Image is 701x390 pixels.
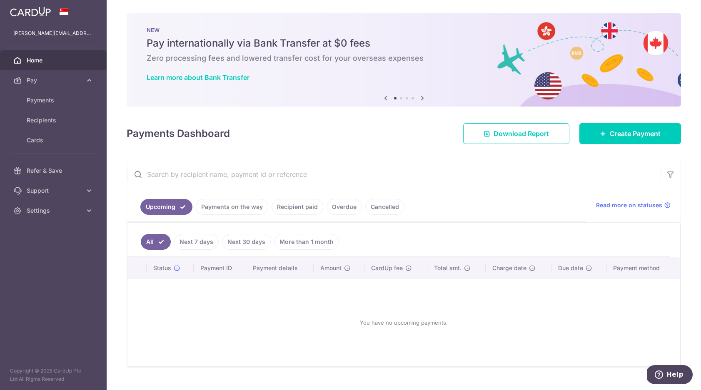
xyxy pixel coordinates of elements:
[647,365,693,386] iframe: Opens a widget where you can find more information
[140,199,192,215] a: Upcoming
[274,234,339,250] a: More than 1 month
[147,37,661,50] h5: Pay internationally via Bank Transfer at $0 fees
[137,286,670,359] div: You have no upcoming payments.
[494,129,549,139] span: Download Report
[153,264,171,272] span: Status
[27,206,82,215] span: Settings
[174,234,219,250] a: Next 7 days
[27,76,82,84] span: Pay
[27,56,82,65] span: Home
[196,199,268,215] a: Payments on the way
[463,123,569,144] a: Download Report
[558,264,583,272] span: Due date
[27,116,82,124] span: Recipients
[147,73,249,82] a: Learn more about Bank Transfer
[371,264,403,272] span: CardUp fee
[27,136,82,144] span: Cards
[246,257,314,279] th: Payment details
[147,27,661,33] p: NEW
[13,29,93,37] p: [PERSON_NAME][EMAIL_ADDRESS][DOMAIN_NAME]
[434,264,462,272] span: Total amt.
[222,234,271,250] a: Next 30 days
[27,166,82,175] span: Refer & Save
[10,7,51,17] img: CardUp
[596,201,662,209] span: Read more on statuses
[596,201,671,209] a: Read more on statuses
[320,264,342,272] span: Amount
[27,186,82,195] span: Support
[27,96,82,104] span: Payments
[272,199,323,215] a: Recipient paid
[579,123,681,144] a: Create Payment
[327,199,362,215] a: Overdue
[147,53,661,63] h6: Zero processing fees and lowered transfer cost for your overseas expenses
[141,234,171,250] a: All
[365,199,404,215] a: Cancelled
[127,13,681,107] img: Bank transfer banner
[127,126,230,141] h4: Payments Dashboard
[492,264,526,272] span: Charge date
[610,129,661,139] span: Create Payment
[194,257,246,279] th: Payment ID
[606,257,680,279] th: Payment method
[127,161,661,188] input: Search by recipient name, payment id or reference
